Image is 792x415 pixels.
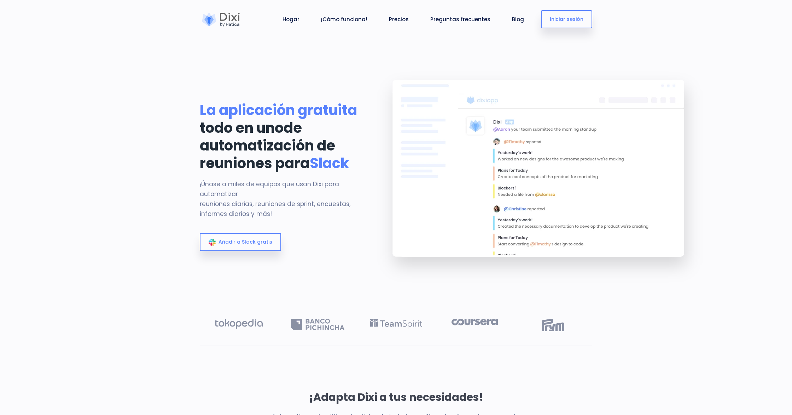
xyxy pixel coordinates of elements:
[200,118,284,138] font: todo en uno
[200,200,350,218] font: reuniones diarias, reuniones de sprint, encuestas, informes diarios y más!
[200,118,335,173] font: de automatización de reuniones para
[219,238,272,245] font: Añadir a Slack gratis
[310,153,349,173] font: Slack
[541,10,592,28] a: Iniciar sesión
[550,16,583,23] font: Iniciar sesión
[321,16,367,23] font: ¡Cómo funciona!
[318,15,370,23] a: ¡Cómo funciona!
[209,239,216,246] img: slack_icon_color.svg
[509,15,527,23] a: Blog
[430,16,490,23] font: Preguntas frecuentes
[200,233,281,251] a: Añadir a Slack gratis
[368,62,712,292] img: pancarta de aterrizaje
[512,16,524,23] font: Blog
[386,15,412,23] a: Precios
[200,180,339,198] font: ¡Únase a miles de equipos que usan Dixi para automatizar
[389,16,409,23] font: Precios
[280,15,302,23] a: Hogar
[283,16,299,23] font: Hogar
[309,390,483,405] font: ¡Adapta Dixi a tus necesidades!
[200,100,357,120] font: La aplicación gratuita
[427,15,493,23] a: Preguntas frecuentes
